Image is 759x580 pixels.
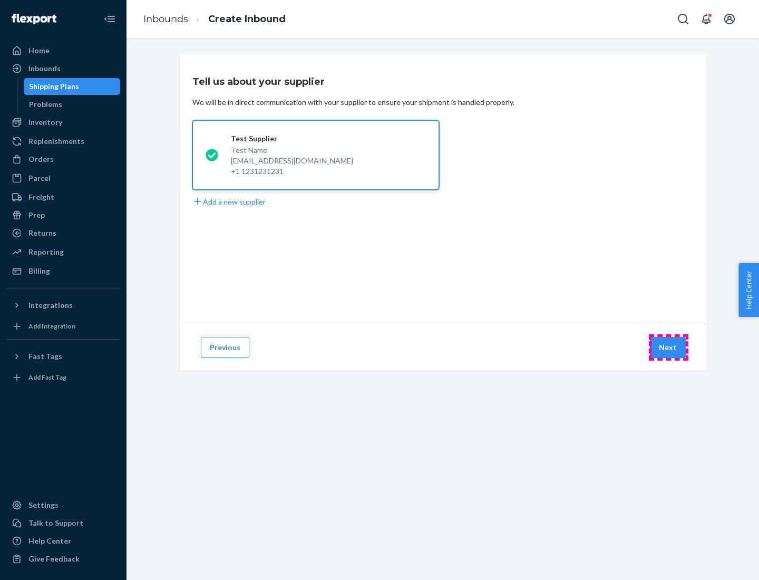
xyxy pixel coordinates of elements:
div: Parcel [28,173,51,183]
div: Talk to Support [28,518,83,528]
button: Next [650,337,686,358]
div: Inventory [28,117,62,128]
a: Orders [6,151,120,168]
button: Open notifications [696,8,717,30]
button: Add a new supplier [192,196,266,207]
a: Add Integration [6,318,120,335]
button: Help Center [738,263,759,317]
a: Inbounds [6,60,120,77]
a: Talk to Support [6,515,120,531]
a: Reporting [6,244,120,260]
div: Replenishments [28,136,84,147]
img: Flexport logo [12,14,56,24]
div: Add Fast Tag [28,373,66,382]
div: Shipping Plans [29,81,79,92]
button: Previous [201,337,249,358]
h3: Tell us about your supplier [192,75,325,89]
a: Inbounds [143,13,188,25]
a: Home [6,42,120,59]
a: Problems [24,96,121,113]
a: Parcel [6,170,120,187]
div: Fast Tags [28,351,62,362]
div: Orders [28,154,54,165]
div: Freight [28,192,54,202]
button: Fast Tags [6,348,120,365]
a: Inventory [6,114,120,131]
button: Give Feedback [6,550,120,567]
a: Freight [6,189,120,206]
div: Billing [28,266,50,276]
div: Home [28,45,50,56]
div: Reporting [28,247,64,257]
a: Create Inbound [208,13,286,25]
a: Replenishments [6,133,120,150]
button: Open account menu [719,8,740,30]
div: Give Feedback [28,554,80,564]
a: Billing [6,263,120,279]
div: Returns [28,228,56,238]
button: Close Navigation [99,8,120,30]
a: Shipping Plans [24,78,121,95]
div: Problems [29,99,62,110]
div: Add Integration [28,322,75,331]
div: We will be in direct communication with your supplier to ensure your shipment is handled properly. [192,97,514,108]
a: Settings [6,497,120,514]
div: Settings [28,500,59,510]
a: Returns [6,225,120,241]
a: Prep [6,207,120,224]
ol: breadcrumbs [135,4,294,35]
button: Integrations [6,297,120,314]
div: Help Center [28,536,71,546]
div: Prep [28,210,45,220]
a: Help Center [6,533,120,549]
button: Open Search Box [673,8,694,30]
div: Integrations [28,300,73,311]
a: Add Fast Tag [6,369,120,386]
div: Inbounds [28,63,61,74]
